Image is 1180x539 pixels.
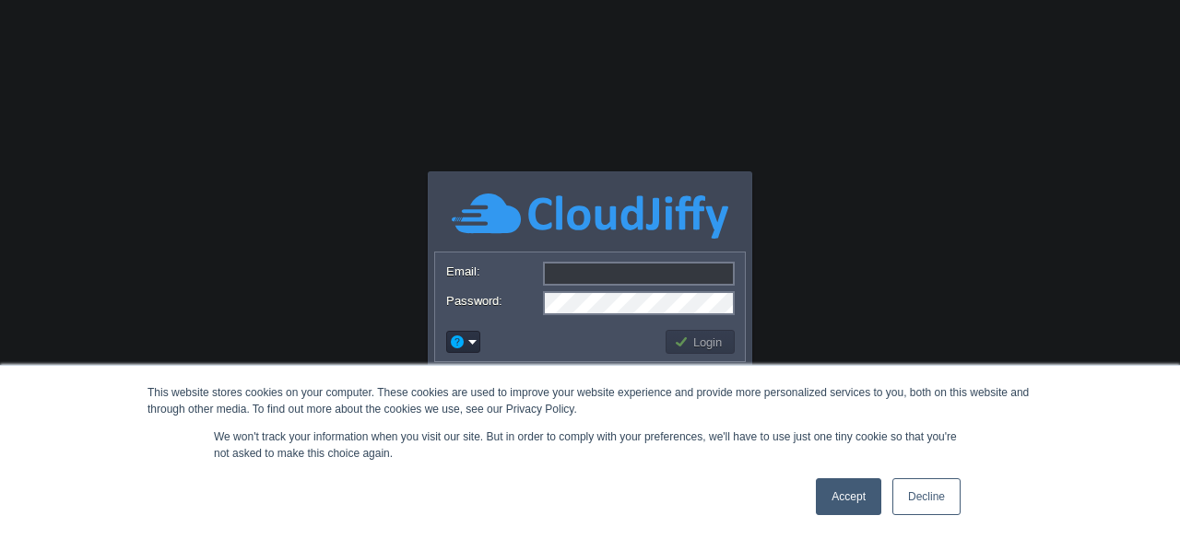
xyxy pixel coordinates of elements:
[816,478,881,515] a: Accept
[446,291,541,311] label: Password:
[892,478,961,515] a: Decline
[147,384,1032,417] div: This website stores cookies on your computer. These cookies are used to improve your website expe...
[452,191,728,241] img: CloudJiffy
[446,262,541,281] label: Email:
[214,428,966,462] p: We won't track your information when you visit our site. But in order to comply with your prefere...
[674,334,727,350] button: Login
